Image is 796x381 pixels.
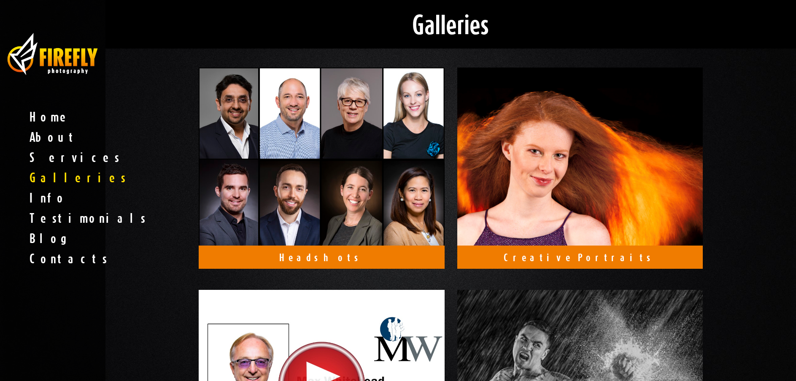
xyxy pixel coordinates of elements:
h4: Headshots [207,252,436,262]
img: business photography [6,32,99,76]
h1: Galleries [199,13,703,36]
h4: Creative Portraits [466,252,695,262]
a: One Great Headshot (Medium)Headshots [199,61,445,269]
img: One Great Headshot (Medium) [199,68,445,252]
img: creative portraits [457,68,703,252]
a: creative portraitsCreative Portraits [457,61,703,269]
